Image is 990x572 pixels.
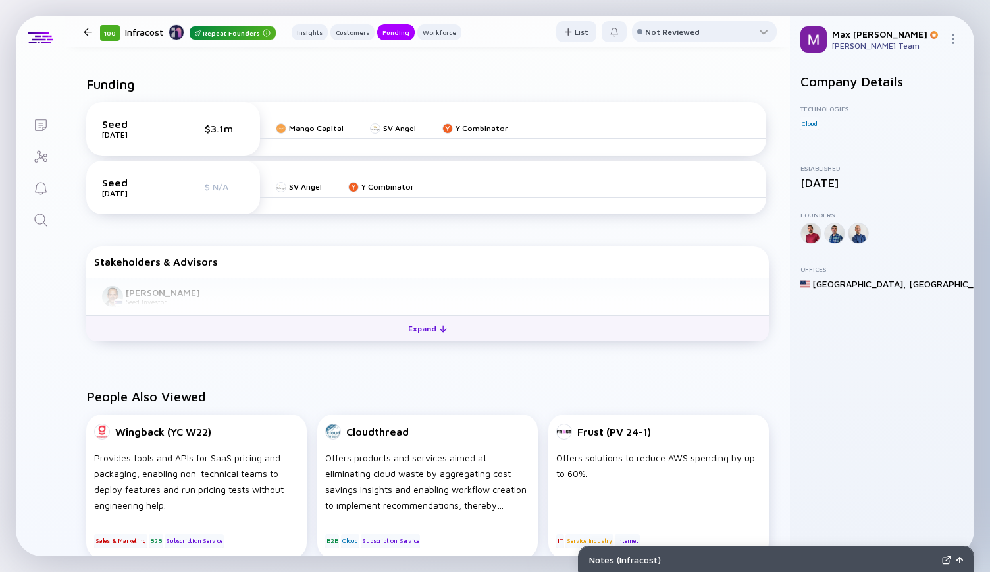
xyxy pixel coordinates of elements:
[86,76,135,92] h2: Funding
[948,34,958,44] img: Menu
[577,426,651,438] div: Frust (PV 24-1)
[341,534,359,548] div: Cloud
[325,534,339,548] div: B2B
[330,26,375,39] div: Customers
[377,26,415,39] div: Funding
[292,24,328,40] button: Insights
[565,534,613,548] div: Service Industry
[16,203,65,235] a: Search
[16,140,65,171] a: Investor Map
[149,534,163,548] div: B2B
[86,315,769,341] button: Expand
[361,182,414,192] div: Y Combinator
[800,117,819,130] div: Cloud
[16,171,65,203] a: Reminders
[377,24,415,40] button: Funding
[289,182,322,192] div: SV Angel
[361,534,420,548] div: Subscription Service
[205,181,244,192] div: $ N/A
[348,182,414,192] a: Y Combinator
[589,554,937,565] div: Notes ( Infracost )
[556,21,596,42] button: List
[645,27,700,37] div: Not Reviewed
[325,450,530,513] div: Offers products and services aimed at eliminating cloud waste by aggregating cost savings insight...
[102,118,168,130] div: Seed
[417,24,461,40] button: Workforce
[800,279,810,289] img: United States Flag
[800,26,827,53] img: Max Profile Picture
[289,123,344,133] div: Mango Capital
[832,41,943,51] div: [PERSON_NAME] Team
[956,557,963,563] img: Open Notes
[94,534,147,548] div: Sales & Marketing
[800,105,964,113] div: Technologies
[125,24,276,40] div: Infracost
[800,164,964,172] div: Established
[800,265,964,273] div: Offices
[205,123,244,134] div: $3.1m
[317,415,538,564] a: CloudthreadOffers products and services aimed at eliminating cloud waste by aggregating cost savi...
[102,130,168,140] div: [DATE]
[86,415,307,564] a: Wingback (YC W22)Provides tools and APIs for SaaS pricing and packaging, enabling non-technical t...
[115,426,211,438] div: Wingback (YC W22)
[556,534,564,548] div: IT
[102,177,168,188] div: Seed
[456,123,508,133] div: Y Combinator
[383,123,416,133] div: SV Angel
[86,389,769,404] h2: People Also Viewed
[330,24,375,40] button: Customers
[370,123,416,133] a: SV Angel
[417,26,461,39] div: Workforce
[276,182,322,192] a: SV Angel
[942,556,951,565] img: Expand Notes
[800,176,964,190] div: [DATE]
[548,415,769,564] a: Frust (PV 24-1)Offers solutions to reduce AWS spending by up to 60%.ITService IndustryInternet
[556,450,761,513] div: Offers solutions to reduce AWS spending by up to 60%.
[800,74,964,89] h2: Company Details
[190,26,276,40] div: Repeat Founders
[556,22,596,42] div: List
[100,25,120,41] div: 100
[276,123,344,133] a: Mango Capital
[812,278,906,289] div: [GEOGRAPHIC_DATA] ,
[346,426,409,438] div: Cloudthread
[16,108,65,140] a: Lists
[94,450,299,513] div: Provides tools and APIs for SaaS pricing and packaging, enabling non-technical teams to deploy fe...
[292,26,328,39] div: Insights
[165,534,224,548] div: Subscription Service
[442,123,508,133] a: Y Combinator
[800,211,964,219] div: Founders
[615,534,639,548] div: Internet
[832,28,943,40] div: Max [PERSON_NAME]
[102,188,168,198] div: [DATE]
[94,256,761,268] div: Stakeholders & Advisors
[400,318,455,339] div: Expand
